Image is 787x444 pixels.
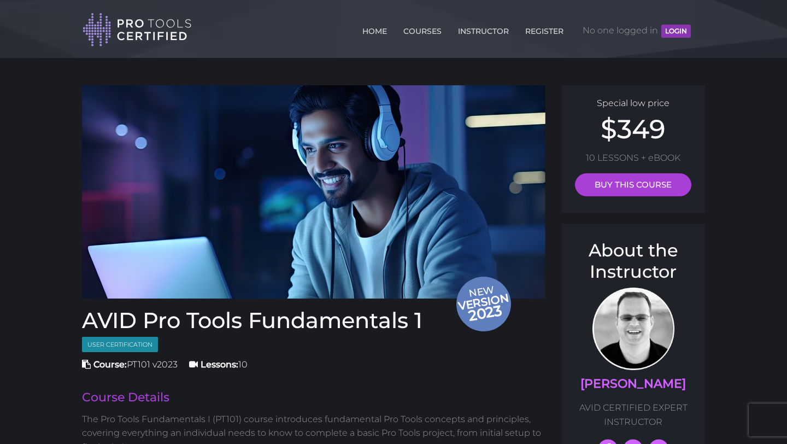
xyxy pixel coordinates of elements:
[189,359,248,370] span: 10
[82,392,545,404] h2: Course Details
[201,359,238,370] strong: Lessons:
[583,14,691,47] span: No one logged in
[573,401,695,429] p: AVID CERTIFIED EXPERT INSTRUCTOR
[82,359,178,370] span: PT101 v2023
[83,12,192,48] img: Pro Tools Certified Logo
[456,294,510,309] span: version
[455,20,512,38] a: INSTRUCTOR
[573,151,695,165] p: 10 LESSONS + eBOOK
[82,85,545,299] img: Pro tools certified Fundamentals 1 Course cover
[82,337,158,353] span: User Certification
[82,309,545,331] h1: AVID Pro Tools Fundamentals 1
[580,376,686,391] a: [PERSON_NAME]
[597,98,669,108] span: Special low price
[360,20,390,38] a: HOME
[661,25,691,38] button: LOGIN
[573,240,695,282] h3: About the Instructor
[575,173,691,196] a: BUY THIS COURSE
[93,359,127,370] strong: Course:
[82,85,545,299] a: Newversion 2023
[456,283,514,326] span: New
[592,288,674,370] img: AVID Expert Instructor, Professor Scott Beckett profile photo
[522,20,566,38] a: REGISTER
[457,300,514,326] span: 2023
[573,116,695,142] h2: $349
[401,20,444,38] a: COURSES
